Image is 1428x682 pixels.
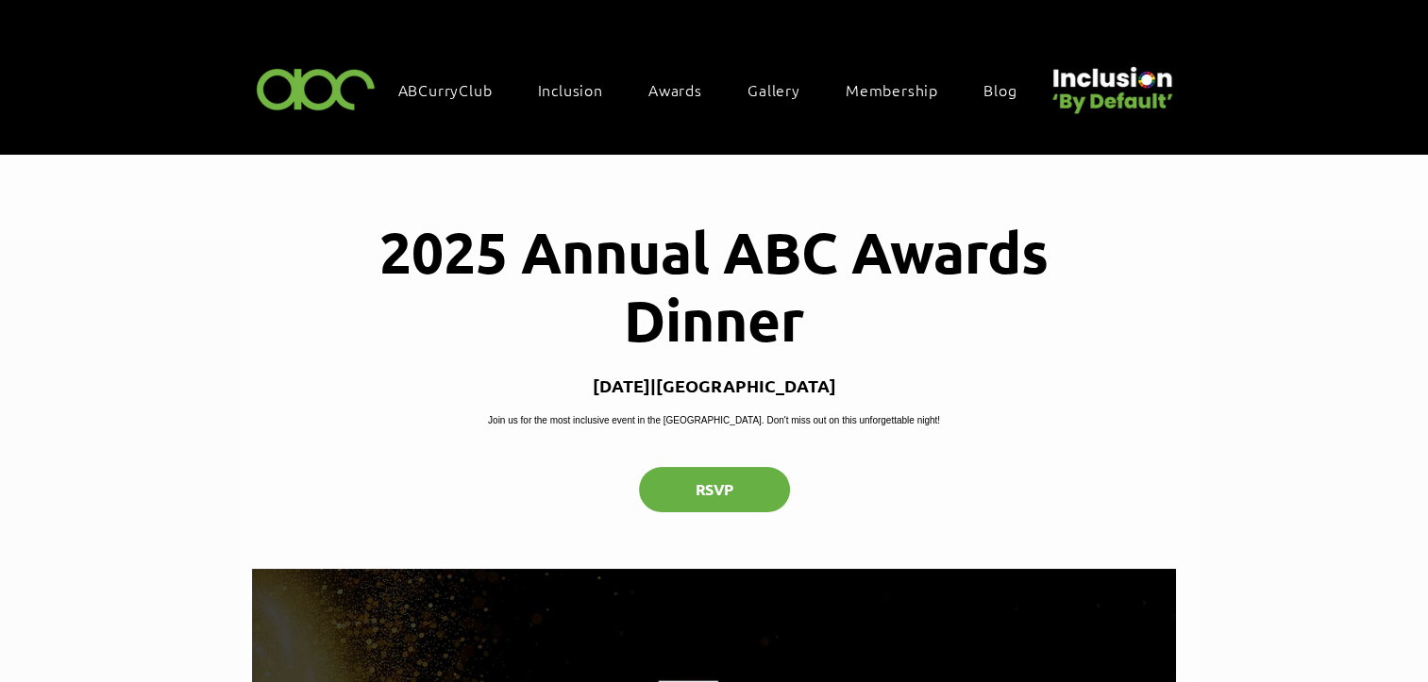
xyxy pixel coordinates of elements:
p: [GEOGRAPHIC_DATA] [656,374,836,396]
a: Gallery [738,70,829,109]
span: | [650,374,656,396]
img: Untitled design (22).png [1046,51,1176,116]
button: RSVP [639,467,790,512]
span: Blog [983,79,1016,100]
h1: 2025 Annual ABC Awards Dinner [316,217,1112,353]
p: Join us for the most inclusive event in the [GEOGRAPHIC_DATA]. Don't miss out on this unforgettab... [488,413,940,427]
a: ABCurryClub [389,70,521,109]
span: ABCurryClub [398,79,493,100]
div: Inclusion [529,70,631,109]
span: Gallery [748,79,800,100]
span: Inclusion [538,79,603,100]
img: ABC-Logo-Blank-Background-01-01-2.png [251,60,381,116]
p: [DATE] [593,374,650,396]
div: Awards [639,70,731,109]
a: Blog [974,70,1045,109]
span: Awards [648,79,702,100]
a: Membership [836,70,966,109]
span: Membership [846,79,938,100]
nav: Site [389,70,1046,109]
